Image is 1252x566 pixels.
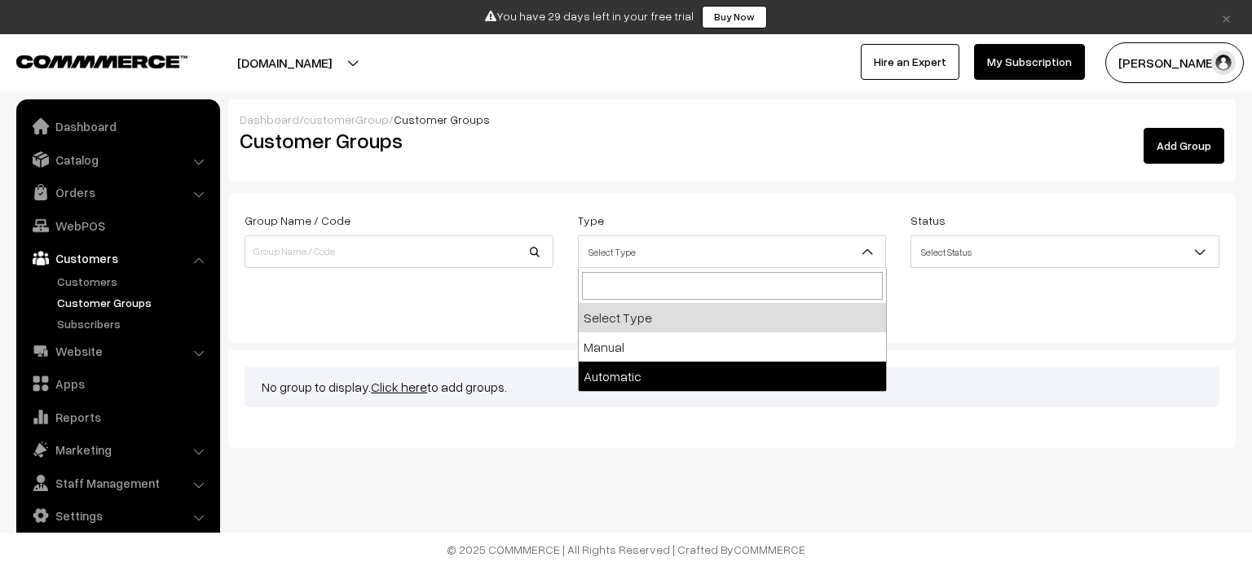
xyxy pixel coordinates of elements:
[20,402,214,432] a: Reports
[579,332,886,362] li: Manual
[911,238,1219,266] span: Select Status
[53,315,214,332] a: Subscribers
[1215,7,1237,27] a: ×
[20,468,214,498] a: Staff Management
[20,211,214,240] a: WebPOS
[245,366,1219,407] div: No group to display. to add groups.
[734,542,805,556] a: COMMMERCE
[20,336,214,366] a: Website
[20,112,214,141] a: Dashboard
[240,128,720,153] h2: Customer Groups
[20,244,214,273] a: Customers
[240,112,299,126] a: Dashboard
[579,362,886,391] li: Automatic
[240,111,1224,128] div: / /
[303,112,389,126] a: customerGroup
[20,145,214,174] a: Catalog
[910,235,1219,268] span: Select Status
[394,112,490,126] span: Customer Groups
[20,369,214,398] a: Apps
[6,6,1246,29] div: You have 29 days left in your free trial
[20,501,214,530] a: Settings
[53,273,214,290] a: Customers
[910,212,946,229] label: Status
[579,238,886,266] span: Select Type
[20,435,214,464] a: Marketing
[20,178,214,207] a: Orders
[53,294,214,311] a: Customer Groups
[1211,50,1236,75] img: user
[16,50,159,70] a: COMMMERCE
[861,44,959,80] a: Hire an Expert
[578,212,604,229] label: Type
[702,6,767,29] a: Buy Now
[245,212,350,229] label: Group Name / Code
[578,235,887,268] span: Select Type
[245,235,553,268] input: Group Name / Code
[371,379,427,395] a: Click here
[16,55,187,68] img: COMMMERCE
[180,42,389,83] button: [DOMAIN_NAME]
[1144,128,1224,164] a: Add Group
[974,44,1085,80] a: My Subscription
[579,303,886,332] li: Select Type
[1105,42,1244,83] button: [PERSON_NAME]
